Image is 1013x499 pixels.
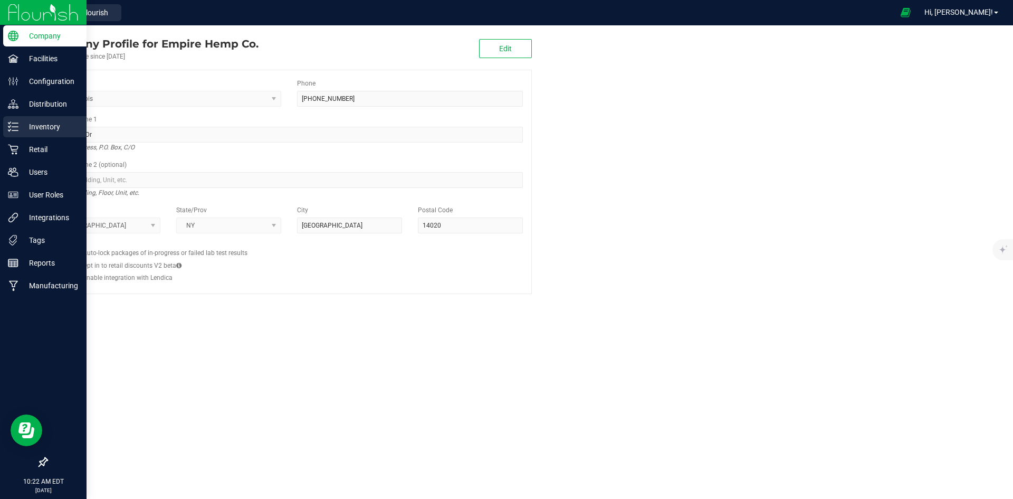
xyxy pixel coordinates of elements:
input: (123) 456-7890 [297,91,523,107]
label: Postal Code [418,205,453,215]
i: Suite, Building, Floor, Unit, etc. [55,186,139,199]
inline-svg: Integrations [8,212,18,223]
label: Phone [297,79,316,88]
p: User Roles [18,189,82,201]
p: Integrations [18,211,82,224]
label: State/Prov [176,205,207,215]
inline-svg: Distribution [8,99,18,109]
inline-svg: Retail [8,144,18,155]
p: Company [18,30,82,42]
label: Opt in to retail discounts V2 beta [83,261,181,270]
input: Address [55,127,523,143]
p: Users [18,166,82,178]
label: Enable integration with Lendica [83,273,173,283]
h2: Configs [55,241,523,248]
inline-svg: User Roles [8,190,18,200]
inline-svg: Users [8,167,18,177]
inline-svg: Inventory [8,121,18,132]
inline-svg: Reports [8,258,18,268]
div: Empire Hemp Co. [46,36,259,52]
i: Street address, P.O. Box, C/O [55,141,135,154]
label: City [297,205,308,215]
input: Suite, Building, Unit, etc. [55,172,523,188]
button: Edit [479,39,532,58]
span: Edit [499,44,512,53]
input: City [297,218,402,233]
inline-svg: Configuration [8,76,18,87]
p: Manufacturing [18,279,82,292]
inline-svg: Manufacturing [8,280,18,291]
span: Hi, [PERSON_NAME]! [924,8,993,16]
inline-svg: Facilities [8,53,18,64]
p: Distribution [18,98,82,110]
inline-svg: Tags [8,235,18,246]
p: Inventory [18,120,82,133]
label: Address Line 2 (optional) [55,160,127,170]
p: Retail [18,143,82,156]
p: Tags [18,234,82,247]
input: Postal Code [418,218,523,233]
p: 10:22 AM EDT [5,477,82,486]
p: Facilities [18,52,82,65]
iframe: Resource center [11,415,42,446]
label: Auto-lock packages of in-progress or failed lab test results [83,248,247,258]
p: Configuration [18,75,82,88]
p: Reports [18,257,82,269]
span: Open Ecommerce Menu [894,2,918,23]
p: [DATE] [5,486,82,494]
div: Account active since [DATE] [46,52,259,61]
inline-svg: Company [8,31,18,41]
